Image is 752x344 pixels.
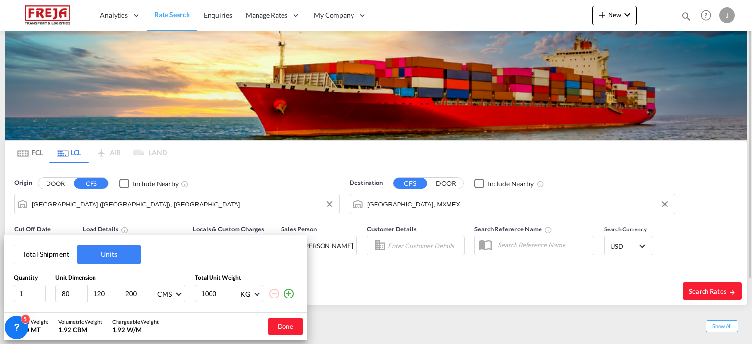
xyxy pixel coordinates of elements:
div: Chargeable Weight [112,318,159,325]
div: 1.92 W/M [112,325,159,334]
div: 1.92 CBM [58,325,102,334]
div: Volumetric Weight [58,318,102,325]
div: Total Unit Weight [195,274,298,282]
div: CMS [157,290,172,298]
button: Total Shipment [14,245,77,264]
input: W [93,289,119,298]
input: L [61,289,87,298]
md-icon: icon-plus-circle-outline [283,288,295,299]
div: 1.00 MT [16,325,48,334]
input: H [124,289,151,298]
button: Done [268,318,303,335]
md-icon: icon-minus-circle-outline [268,288,280,299]
div: Quantity [14,274,46,282]
button: Units [77,245,141,264]
input: Enter weight [200,285,239,302]
div: Unit Dimension [55,274,185,282]
input: Qty [14,285,46,302]
div: Gross Weight [16,318,48,325]
div: KG [240,290,250,298]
